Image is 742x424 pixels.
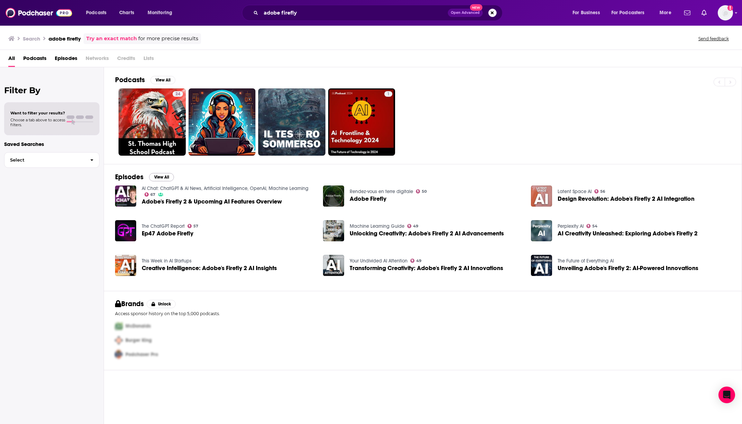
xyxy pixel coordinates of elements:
span: 50 [422,190,427,193]
span: for more precise results [138,35,198,43]
a: Transforming Creativity: Adobe's Firefly 2 AI Innovations [350,265,503,271]
h3: adobe firefly [49,35,81,42]
div: Search podcasts, credits, & more... [248,5,509,21]
button: open menu [655,7,680,18]
a: Unlocking Creativity: Adobe's Firefly 2 AI Advancements [350,231,504,236]
a: Podcasts [23,53,46,67]
a: All [8,53,15,67]
button: View All [149,173,174,181]
a: AI Creativity Unleashed: Exploring Adobe's Firefly 2 [558,231,698,236]
span: Want to filter your results? [10,111,65,115]
a: Rendez-vous en terre digitale [350,189,413,194]
a: AI Creativity Unleashed: Exploring Adobe's Firefly 2 [531,220,552,241]
button: Send feedback [696,36,731,42]
span: 49 [413,225,418,228]
span: Logged in as prydell [718,5,733,20]
img: Unlocking Creativity: Adobe's Firefly 2 AI Advancements [323,220,344,241]
a: Latent Space AI [558,189,592,194]
button: View All [150,76,175,84]
a: 49 [407,224,419,228]
span: Open Advanced [451,11,480,15]
span: Select [5,158,85,162]
span: 54 [592,225,597,228]
a: Machine Learning Guide [350,223,404,229]
span: More [660,8,671,18]
button: open menu [143,7,181,18]
img: Design Revolution: Adobe's Firefly 2 AI Integration [531,185,552,207]
button: Unlock [147,300,176,308]
a: Your Undivided AI Attention [350,258,408,264]
img: Podchaser - Follow, Share and Rate Podcasts [6,6,72,19]
span: 1 [387,91,390,98]
span: Choose a tab above to access filters. [10,118,65,127]
a: Creative Intelligence: Adobe's Firefly 2 AI Insights [115,255,136,276]
a: Show notifications dropdown [699,7,709,19]
img: User Profile [718,5,733,20]
a: AI Chat: ChatGPT & AI News, Artificial Intelligence, OpenAI, Machine Learning [142,185,308,191]
a: Perplexity AI [558,223,584,229]
a: Design Revolution: Adobe's Firefly 2 AI Integration [558,196,695,202]
p: Access sponsor history on the top 5,000 podcasts. [115,311,731,316]
img: Adobe's Firefly 2 & Upcoming AI Features Overview [115,185,136,207]
a: Episodes [55,53,77,67]
a: 57 [187,224,199,228]
span: 56 [600,190,605,193]
a: Creative Intelligence: Adobe's Firefly 2 AI Insights [142,265,277,271]
p: Saved Searches [4,141,99,147]
button: Open AdvancedNew [448,9,483,17]
a: The ChatGPT Report [142,223,185,229]
h2: Podcasts [115,76,145,84]
span: 67 [150,193,155,196]
a: The Future of Everything AI [558,258,614,264]
a: 54 [586,224,598,228]
img: Adobe Firefly [323,185,344,207]
a: Show notifications dropdown [681,7,693,19]
a: Adobe's Firefly 2 & Upcoming AI Features Overview [142,199,282,205]
a: Try an exact match [86,35,137,43]
button: open menu [568,7,609,18]
span: 24 [175,91,180,98]
img: Ep47 Adobe Firefly [115,220,136,241]
span: 49 [416,259,421,262]
span: Podcasts [86,8,106,18]
button: Select [4,152,99,168]
span: For Podcasters [611,8,645,18]
a: 56 [594,189,605,193]
a: 1 [328,88,395,156]
div: Open Intercom Messenger [718,387,735,403]
a: Unveiling Adobe's Firefly 2: AI-Powered Innovations [531,255,552,276]
svg: Add a profile image [727,5,733,11]
span: Networks [86,53,109,67]
a: 49 [410,259,422,263]
button: open menu [607,7,655,18]
a: This Week in AI Startups [142,258,192,264]
a: Adobe Firefly [350,196,386,202]
h3: Search [23,35,40,42]
h2: Episodes [115,173,143,181]
span: Burger King [125,337,152,343]
a: Charts [115,7,138,18]
button: Show profile menu [718,5,733,20]
a: PodcastsView All [115,76,175,84]
a: Unveiling Adobe's Firefly 2: AI-Powered Innovations [558,265,698,271]
span: Ep47 Adobe Firefly [142,231,193,236]
span: For Business [573,8,600,18]
span: McDonalds [125,323,151,329]
img: First Pro Logo [112,319,125,333]
a: 24 [119,88,186,156]
span: 57 [193,225,198,228]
